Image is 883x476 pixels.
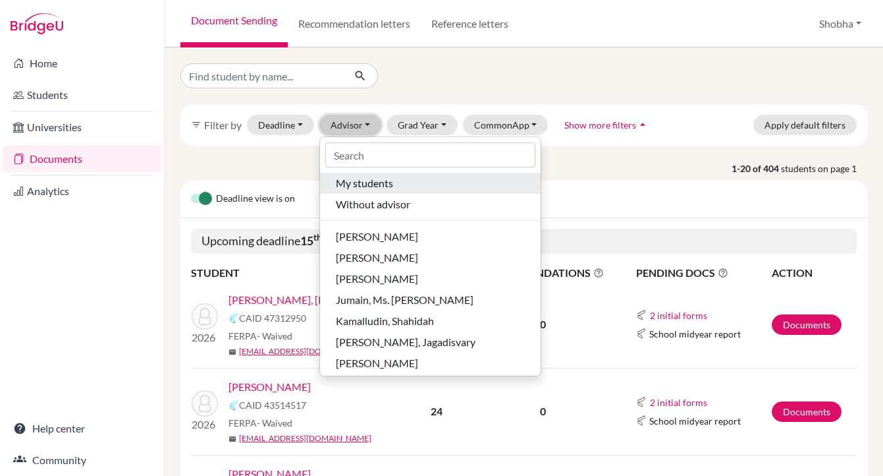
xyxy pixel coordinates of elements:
button: [PERSON_NAME] [320,226,541,247]
a: Home [3,50,161,76]
span: FERPA [228,329,292,343]
a: Documents [3,146,161,172]
span: FERPA [228,416,292,430]
span: My students [336,175,393,191]
span: Deadline view is on [216,191,295,207]
img: Bayari, Pranav Gururaj [192,303,218,330]
button: [PERSON_NAME] [320,247,541,268]
p: 0 [482,403,604,419]
p: 2026 [192,417,218,432]
span: Kamalludin, Shahidah [336,313,434,329]
a: Community [3,447,161,473]
span: mail [228,348,236,356]
input: Find student by name... [180,63,344,88]
img: Common App logo [228,313,239,324]
button: Grad Year [387,115,458,135]
button: Advisor [319,115,382,135]
img: Common App logo [228,400,239,411]
span: Without advisor [336,196,410,212]
a: [EMAIL_ADDRESS][DOMAIN_NAME] [239,345,371,357]
button: My students [320,173,541,194]
th: STUDENT [191,264,392,282]
span: CAID 47312950 [239,311,306,325]
button: 2 initial forms [649,308,708,323]
span: students on page 1 [781,162,867,175]
i: arrow_drop_up [636,118,649,131]
button: 2 initial forms [649,395,708,410]
input: Search [325,142,535,167]
button: Deadline [247,115,314,135]
span: School midyear report [649,327,741,341]
span: [PERSON_NAME], Jagadisvary [336,334,475,350]
button: Show more filtersarrow_drop_up [553,115,660,135]
span: Filter by [204,119,242,131]
img: Common App logo [636,415,647,426]
h5: Upcoming deadline [191,229,857,254]
button: Apply default filters [753,115,857,135]
img: Common App logo [636,397,647,407]
button: [PERSON_NAME] [320,268,541,289]
span: mail [228,435,236,443]
button: Shobha [813,11,867,36]
b: 24 [431,405,442,417]
a: Analytics [3,178,161,204]
th: ACTION [771,264,857,282]
button: [PERSON_NAME], Jagadisvary [320,332,541,353]
img: Common App logo [636,328,647,339]
span: [PERSON_NAME] [336,271,418,287]
span: Jumain, Ms. [PERSON_NAME] [336,292,473,308]
p: 2026 [192,330,218,345]
span: - Waived [257,417,292,429]
span: [PERSON_NAME] [336,229,418,245]
span: - Waived [257,330,292,342]
span: Show more filters [564,119,636,131]
button: Kamalludin, Shahidah [320,311,541,332]
span: RECOMMENDATIONS [482,265,604,281]
span: PENDING DOCS [636,265,770,281]
span: CAID 43514517 [239,398,306,412]
a: Help center [3,415,161,442]
b: 15 [DATE] [300,233,359,248]
a: [PERSON_NAME], [PERSON_NAME] [228,292,397,308]
img: Kanodia, Nandita [192,390,218,417]
p: 0 [482,316,604,332]
button: CommonApp [463,115,549,135]
a: Documents [772,314,842,335]
button: Without advisor [320,194,541,215]
a: Universities [3,114,161,140]
sup: th [313,232,322,243]
button: [PERSON_NAME] [320,353,541,374]
span: [PERSON_NAME] [336,355,418,371]
button: Jumain, Ms. [PERSON_NAME] [320,289,541,311]
span: School midyear report [649,414,741,428]
a: Documents [772,402,842,422]
a: [PERSON_NAME] [228,379,311,395]
a: Students [3,82,161,108]
img: Bridge-U [11,13,63,34]
span: [PERSON_NAME] [336,250,418,266]
i: filter_list [191,119,201,130]
strong: 1-20 of 404 [732,162,781,175]
div: Advisor [319,136,541,376]
a: [EMAIL_ADDRESS][DOMAIN_NAME] [239,432,371,444]
img: Common App logo [636,310,647,320]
